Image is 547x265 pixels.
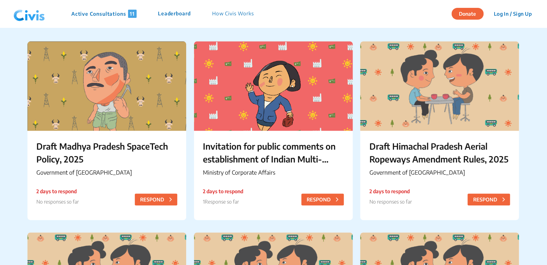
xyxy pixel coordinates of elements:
[203,198,243,205] p: 1
[71,10,137,18] p: Active Consultations
[369,199,411,205] span: No responses so far
[360,41,519,220] a: Draft Himachal Pradesh Aerial Ropeways Amendment Rules, 2025Government of [GEOGRAPHIC_DATA]2 days...
[128,10,137,18] span: 11
[158,10,191,18] p: Leaderboard
[369,140,510,165] p: Draft Himachal Pradesh Aerial Ropeways Amendment Rules, 2025
[451,10,489,17] a: Donate
[489,8,536,19] button: Log In / Sign Up
[135,194,177,205] button: RESPOND
[36,187,79,195] p: 2 days to respond
[369,168,510,177] p: Government of [GEOGRAPHIC_DATA]
[451,8,484,20] button: Donate
[467,194,510,205] button: RESPOND
[36,168,177,177] p: Government of [GEOGRAPHIC_DATA]
[203,140,344,165] p: Invitation for public comments on establishment of Indian Multi-Disciplinary Partnership (MDP) firms
[205,199,239,205] span: Response so far
[11,3,48,25] img: navlogo.png
[36,199,79,205] span: No responses so far
[27,41,186,220] a: Draft Madhya Pradesh SpaceTech Policy, 2025Government of [GEOGRAPHIC_DATA]2 days to respond No re...
[194,41,353,220] a: Invitation for public comments on establishment of Indian Multi-Disciplinary Partnership (MDP) fi...
[203,187,243,195] p: 2 days to respond
[301,194,344,205] button: RESPOND
[369,187,411,195] p: 2 days to respond
[203,168,344,177] p: Ministry of Corporate Affairs
[212,10,254,18] p: How Civis Works
[36,140,177,165] p: Draft Madhya Pradesh SpaceTech Policy, 2025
